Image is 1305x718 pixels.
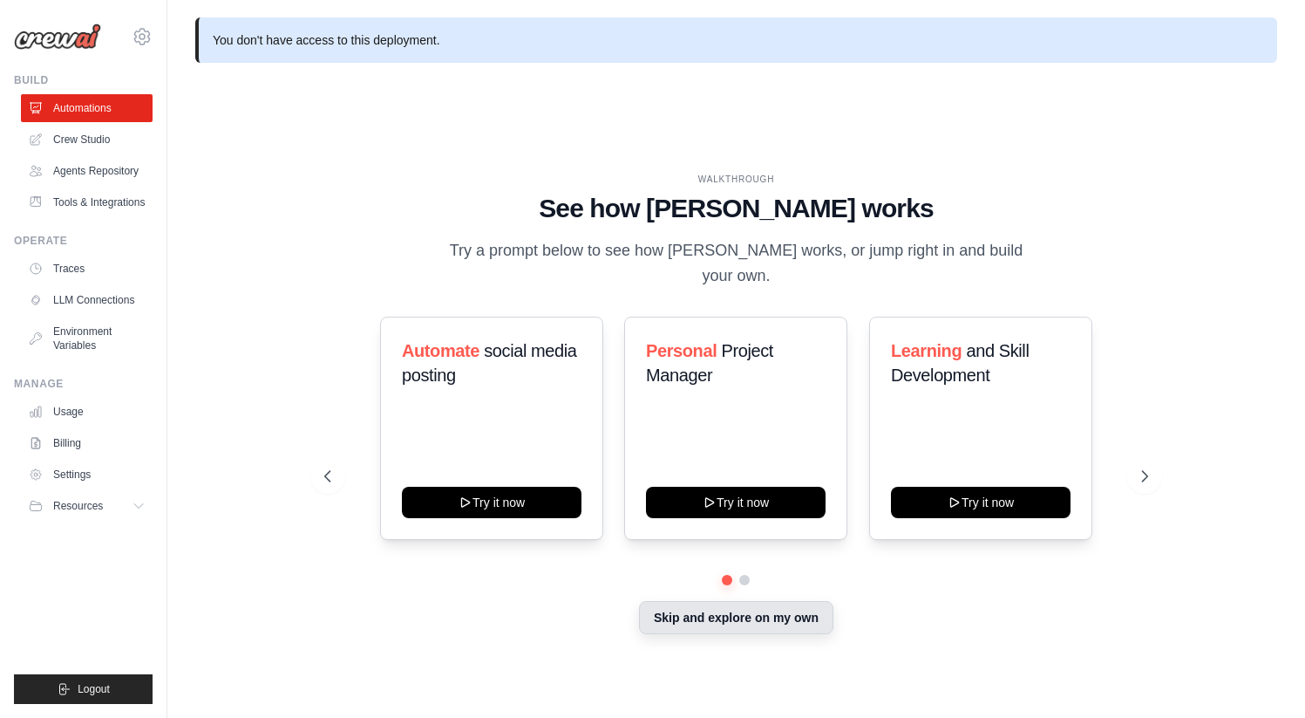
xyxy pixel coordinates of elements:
button: Logout [14,674,153,704]
span: Learning [891,341,962,360]
a: Usage [21,398,153,426]
a: Environment Variables [21,318,153,359]
a: Automations [21,94,153,122]
span: social media posting [402,341,577,385]
p: Try a prompt below to see how [PERSON_NAME] works, or jump right in and build your own. [443,238,1029,290]
div: Manage [14,377,153,391]
div: Operate [14,234,153,248]
a: Crew Studio [21,126,153,154]
span: and Skill Development [891,341,1029,385]
button: Skip and explore on my own [639,601,833,634]
a: Settings [21,461,153,489]
div: Build [14,73,153,87]
button: Try it now [402,487,581,518]
h1: See how [PERSON_NAME] works [324,193,1148,224]
div: 聊天小组件 [1218,634,1305,718]
span: Resources [53,499,103,513]
span: Personal [646,341,717,360]
a: Traces [21,255,153,283]
button: Resources [21,492,153,520]
a: Tools & Integrations [21,188,153,216]
button: Try it now [646,487,826,518]
p: You don't have access to this deployment. [195,17,1277,63]
a: Agents Repository [21,157,153,185]
div: WALKTHROUGH [324,173,1148,186]
a: Billing [21,429,153,457]
span: Logout [78,682,110,696]
button: Try it now [891,487,1071,518]
span: Automate [402,341,479,360]
iframe: Chat Widget [1218,634,1305,718]
img: Logo [14,24,101,50]
a: LLM Connections [21,286,153,314]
